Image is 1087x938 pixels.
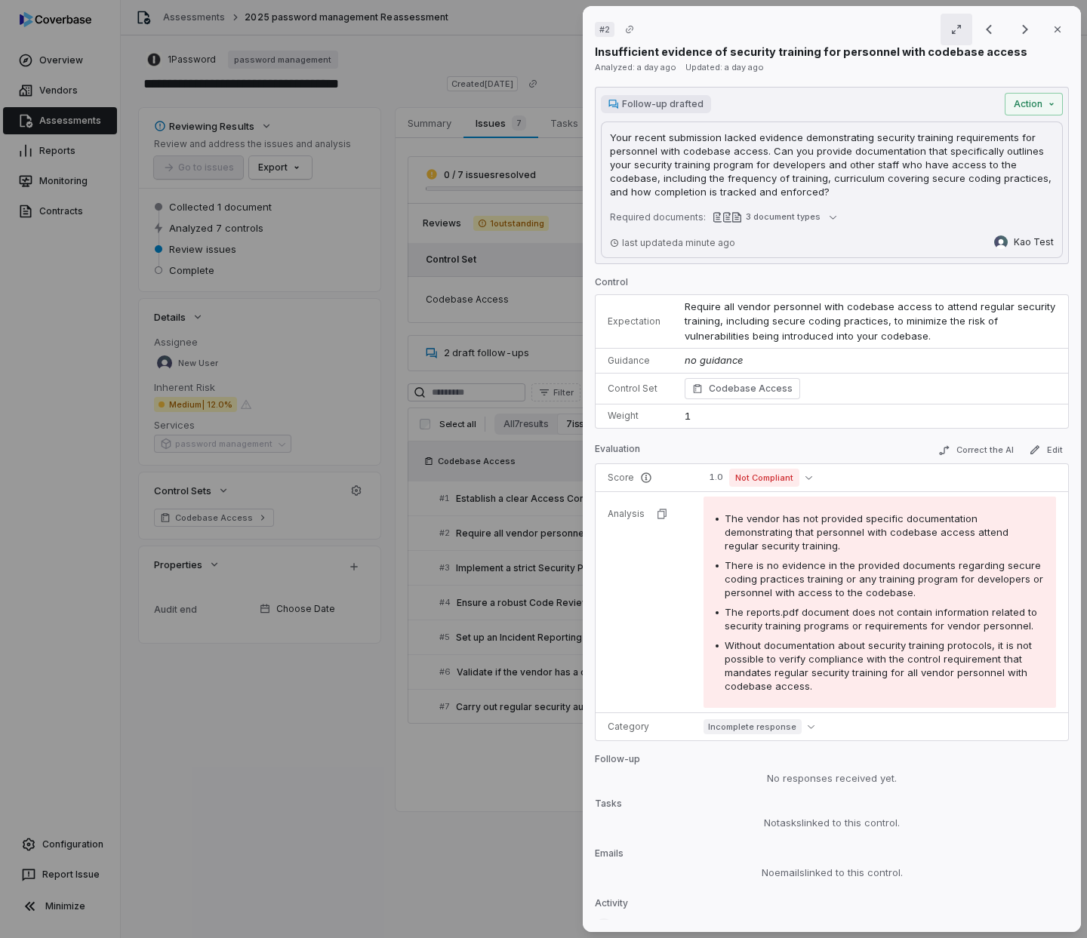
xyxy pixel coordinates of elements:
p: Evaluation [595,443,640,461]
p: Score [608,472,679,484]
button: Edit [1023,441,1069,459]
button: Next result [1010,20,1040,38]
span: Follow-up drafted [622,98,704,110]
span: Codebase Access [709,381,793,396]
p: Your recent submission lacked evidence demonstrating security training requirements for personnel... [610,131,1054,198]
p: Expectation [608,315,661,328]
div: 3 document types [746,211,821,223]
p: Weight [608,410,661,422]
button: Previous result [974,20,1004,38]
span: Incomplete response [704,719,802,734]
span: no guidance [685,354,743,366]
p: Control Set [608,383,661,395]
button: Copy link [616,16,643,43]
p: Control [595,276,1069,294]
span: The reports.pdf document does not contain information related to security training programs or re... [725,606,1037,632]
p: Emails [595,847,1069,866]
span: Require all vendor personnel with codebase access to attend regular security training, including ... [685,300,1058,342]
p: Activity [595,897,1069,915]
p: Tasks [595,798,1069,816]
span: Analyzed: a day ago [595,62,676,72]
span: # 2 [599,23,610,35]
span: Kao Test [1014,236,1054,248]
button: Action [1005,93,1063,115]
span: Without documentation about security training protocols, it is not possible to verify compliance ... [725,639,1032,692]
span: No tasks linked to this control. [764,816,900,829]
img: Kao Test avatar [994,235,1008,249]
div: No responses received yet. [595,771,1069,786]
p: Follow-up [595,753,1069,771]
span: Not Compliant [729,469,799,487]
span: 1 [685,410,691,422]
p: Insufficient evidence of security training for personnel with codebase access [595,44,1027,60]
p: Guidance [608,355,661,367]
p: Category [608,721,679,733]
span: Updated: a day ago [685,62,764,72]
span: There is no evidence in the provided documents regarding secure coding practices training or any ... [725,559,1043,598]
span: No emails linked to this control. [762,866,903,879]
button: Correct the AI [932,441,1020,460]
span: The vendor has not provided specific documentation demonstrating that personnel with codebase acc... [725,512,1008,552]
button: 1.0Not Compliant [704,469,818,487]
p: Analysis [608,508,645,520]
p: last updated a minute ago [610,237,735,249]
span: Required documents: [610,211,706,223]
